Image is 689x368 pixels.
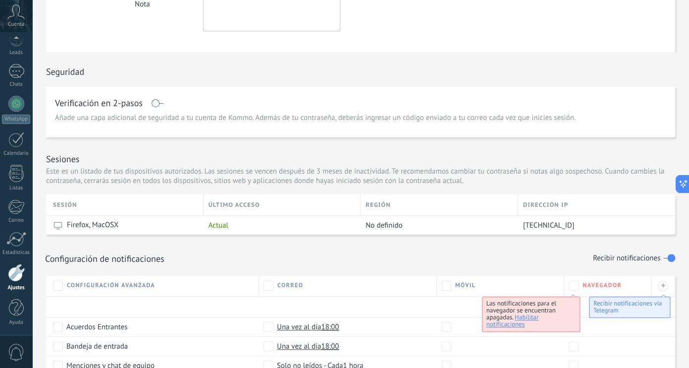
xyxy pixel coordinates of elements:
[2,217,31,224] div: Correo
[2,115,30,124] div: WhatsApp
[486,313,539,328] span: Habilitar notificaciones
[518,194,676,215] div: Dirección IP
[593,254,660,263] h1: Recibir notificaciones
[523,221,575,230] span: [TECHNICAL_ID]
[277,322,339,332] span: Una vez al día
[46,66,84,77] h1: Seguridad
[2,319,31,326] div: Ayuda
[583,282,622,289] span: Navegador
[486,299,556,321] span: Las notificaciones para el navegador se encuentran apagadas.
[45,253,164,264] h1: Configuración de notificaciones
[361,216,513,235] div: No definido
[67,282,155,289] span: Configuración avanzada
[2,150,31,157] div: Calendario
[518,216,668,235] div: 38.250.156.7
[2,81,31,88] div: Chats
[66,341,128,351] span: Bandeja de entrada
[321,341,339,351] span: 18:00
[66,322,128,332] span: Acuerdos Entrantes
[2,185,31,191] div: Listas
[2,50,31,56] div: Leads
[321,322,339,332] span: 18:00
[277,282,303,289] span: Correo
[46,153,79,165] h1: Sesiones
[209,221,228,230] span: Actual
[67,220,118,230] span: Firefox, MacOSX
[55,99,143,107] h1: Verificación en 2-pasos
[455,282,476,289] span: Móvil
[277,341,339,351] span: Una vez al día
[593,299,662,314] span: Recibir notificaciones vía Telegram
[55,113,576,123] span: Añade una capa adicional de seguridad a tu cuenta de Kommo. Además de tu contraseña, deberás ingr...
[204,194,361,215] div: último acceso
[2,285,31,291] div: Ajustes
[658,281,668,291] div: +
[53,194,203,215] div: Sesión
[8,21,24,28] span: Cuenta
[2,249,31,256] div: Estadísticas
[366,221,402,230] span: No definido
[46,167,675,185] p: Este es un listado de tus dispositivos autorizados. Las sesiones se vencen después de 3 meses de ...
[361,194,518,215] div: Región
